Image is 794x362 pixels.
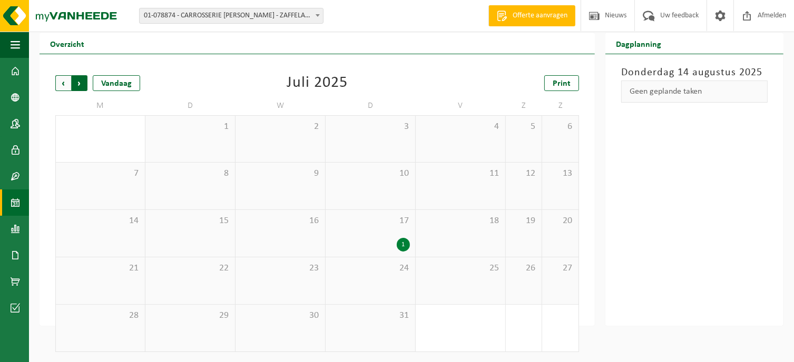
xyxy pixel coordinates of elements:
[151,263,230,274] span: 22
[55,75,71,91] span: Vorige
[61,215,140,227] span: 14
[421,121,500,133] span: 4
[544,75,579,91] a: Print
[510,11,570,21] span: Offerte aanvragen
[331,263,410,274] span: 24
[511,215,537,227] span: 19
[397,238,410,252] div: 1
[547,121,573,133] span: 6
[55,96,145,115] td: M
[61,168,140,179] span: 7
[511,263,537,274] span: 26
[506,96,543,115] td: Z
[241,215,320,227] span: 16
[145,96,236,115] td: D
[421,263,500,274] span: 25
[40,33,95,54] h2: Overzicht
[241,310,320,321] span: 30
[72,75,87,91] span: Volgende
[140,8,323,23] span: 01-078874 - CARROSSERIE PATRICK VAN DAMME - ZAFFELARE
[421,215,500,227] span: 18
[331,310,410,321] span: 31
[547,168,573,179] span: 13
[236,96,326,115] td: W
[151,215,230,227] span: 15
[542,96,579,115] td: Z
[605,33,672,54] h2: Dagplanning
[331,168,410,179] span: 10
[621,65,768,81] h3: Donderdag 14 augustus 2025
[287,75,348,91] div: Juli 2025
[139,8,324,24] span: 01-078874 - CARROSSERIE PATRICK VAN DAMME - ZAFFELARE
[151,310,230,321] span: 29
[61,263,140,274] span: 21
[93,75,140,91] div: Vandaag
[416,96,506,115] td: V
[326,96,416,115] td: D
[511,121,537,133] span: 5
[511,168,537,179] span: 12
[547,215,573,227] span: 20
[151,168,230,179] span: 8
[241,263,320,274] span: 23
[61,310,140,321] span: 28
[331,121,410,133] span: 3
[547,263,573,274] span: 27
[241,121,320,133] span: 2
[621,81,768,103] div: Geen geplande taken
[488,5,575,26] a: Offerte aanvragen
[553,79,571,88] span: Print
[151,121,230,133] span: 1
[241,168,320,179] span: 9
[421,168,500,179] span: 11
[331,215,410,227] span: 17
